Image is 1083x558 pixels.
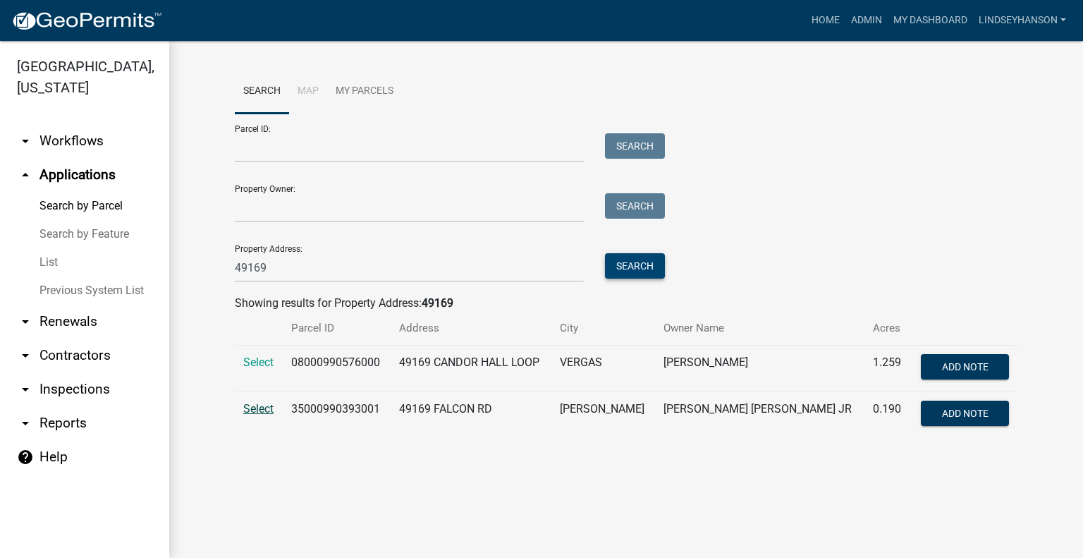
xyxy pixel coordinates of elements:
[551,312,655,345] th: City
[806,7,845,34] a: Home
[17,381,34,398] i: arrow_drop_down
[605,133,665,159] button: Search
[655,346,864,392] td: [PERSON_NAME]
[17,347,34,364] i: arrow_drop_down
[391,312,551,345] th: Address
[17,313,34,330] i: arrow_drop_down
[921,401,1009,426] button: Add Note
[605,193,665,219] button: Search
[235,295,1017,312] div: Showing results for Property Address:
[551,392,655,439] td: [PERSON_NAME]
[422,296,453,310] strong: 49169
[243,402,274,416] a: Select
[864,346,910,392] td: 1.259
[17,133,34,150] i: arrow_drop_down
[941,408,988,419] span: Add Note
[283,392,391,439] td: 35000990393001
[283,346,391,392] td: 08000990576000
[864,392,910,439] td: 0.190
[845,7,888,34] a: Admin
[243,356,274,369] a: Select
[17,415,34,432] i: arrow_drop_down
[17,166,34,183] i: arrow_drop_up
[973,7,1072,34] a: Lindseyhanson
[283,312,391,345] th: Parcel ID
[235,69,289,114] a: Search
[655,392,864,439] td: [PERSON_NAME] [PERSON_NAME] JR
[655,312,864,345] th: Owner Name
[888,7,973,34] a: My Dashboard
[327,69,402,114] a: My Parcels
[391,392,551,439] td: 49169 FALCON RD
[551,346,655,392] td: VERGAS
[864,312,910,345] th: Acres
[941,361,988,372] span: Add Note
[921,354,1009,380] button: Add Note
[17,449,34,466] i: help
[391,346,551,392] td: 49169 CANDOR HALL LOOP
[605,253,665,279] button: Search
